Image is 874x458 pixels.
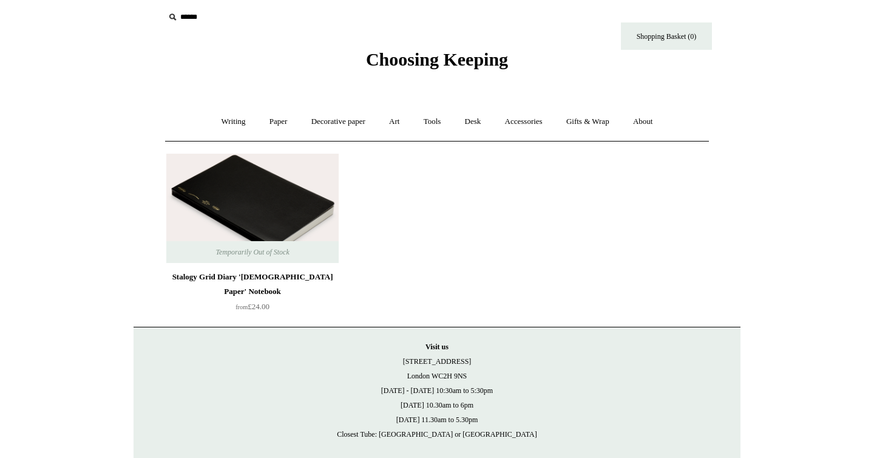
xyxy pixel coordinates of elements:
[494,106,554,138] a: Accessories
[300,106,376,138] a: Decorative paper
[425,343,449,351] strong: Visit us
[366,49,508,69] span: Choosing Keeping
[169,270,336,299] div: Stalogy Grid Diary '[DEMOGRAPHIC_DATA] Paper' Notebook
[454,106,492,138] a: Desk
[235,302,269,311] span: £24.00
[211,106,257,138] a: Writing
[366,59,508,67] a: Choosing Keeping
[235,304,248,310] span: from
[413,106,452,138] a: Tools
[378,106,410,138] a: Art
[555,106,620,138] a: Gifts & Wrap
[622,106,664,138] a: About
[146,340,728,442] p: [STREET_ADDRESS] London WC2H 9NS [DATE] - [DATE] 10:30am to 5:30pm [DATE] 10.30am to 6pm [DATE] 1...
[166,154,339,263] img: Stalogy Grid Diary 'Bible Paper' Notebook
[621,22,712,50] a: Shopping Basket (0)
[166,154,339,263] a: Stalogy Grid Diary 'Bible Paper' Notebook Stalogy Grid Diary 'Bible Paper' Notebook Temporarily O...
[203,241,301,263] span: Temporarily Out of Stock
[166,270,339,320] a: Stalogy Grid Diary '[DEMOGRAPHIC_DATA] Paper' Notebook from£24.00
[259,106,299,138] a: Paper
